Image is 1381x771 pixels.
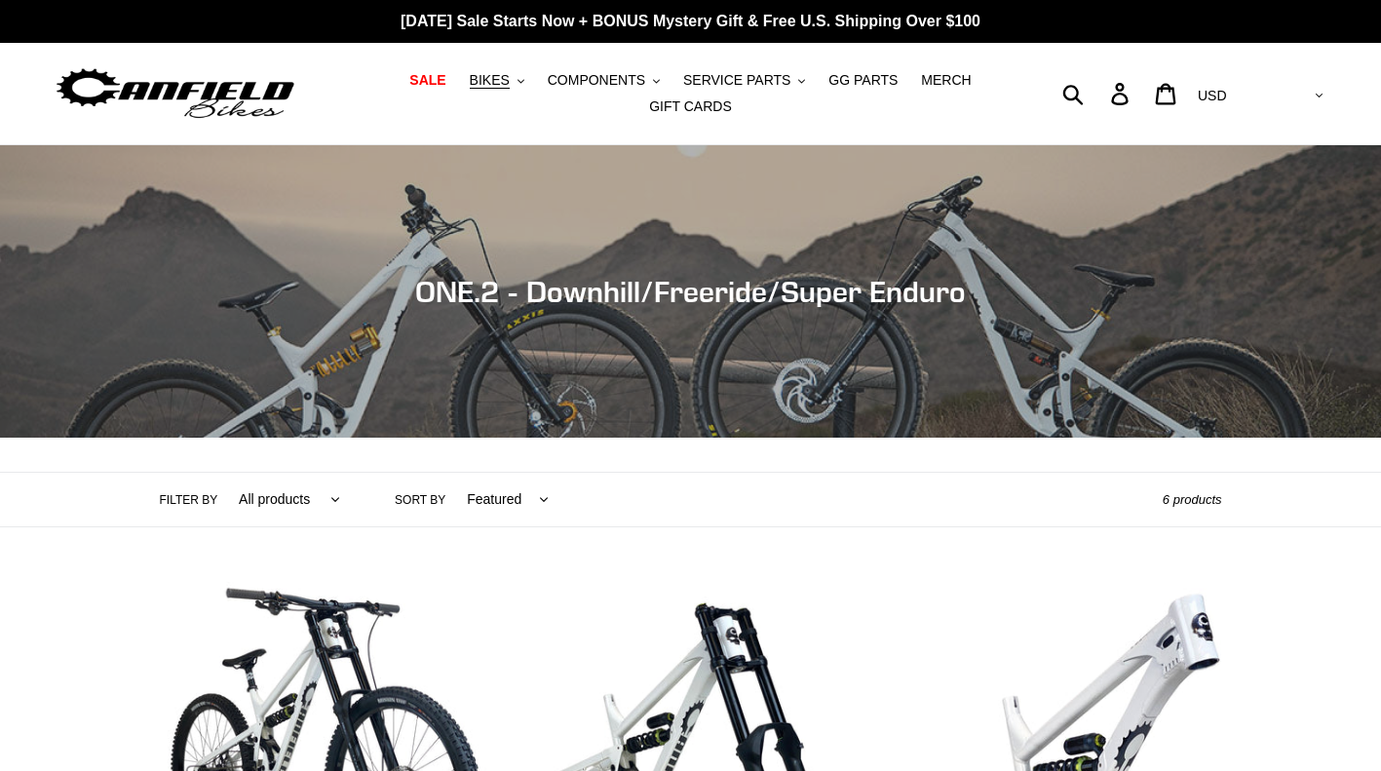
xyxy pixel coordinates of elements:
[538,67,670,94] button: COMPONENTS
[683,72,790,89] span: SERVICE PARTS
[415,274,966,309] span: ONE.2 - Downhill/Freeride/Super Enduro
[673,67,815,94] button: SERVICE PARTS
[1073,72,1123,115] input: Search
[409,72,445,89] span: SALE
[54,63,297,125] img: Canfield Bikes
[470,72,510,89] span: BIKES
[1163,492,1222,507] span: 6 products
[921,72,971,89] span: MERCH
[400,67,455,94] a: SALE
[395,491,445,509] label: Sort by
[819,67,907,94] a: GG PARTS
[828,72,898,89] span: GG PARTS
[639,94,742,120] a: GIFT CARDS
[548,72,645,89] span: COMPONENTS
[460,67,534,94] button: BIKES
[649,98,732,115] span: GIFT CARDS
[911,67,980,94] a: MERCH
[160,491,218,509] label: Filter by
